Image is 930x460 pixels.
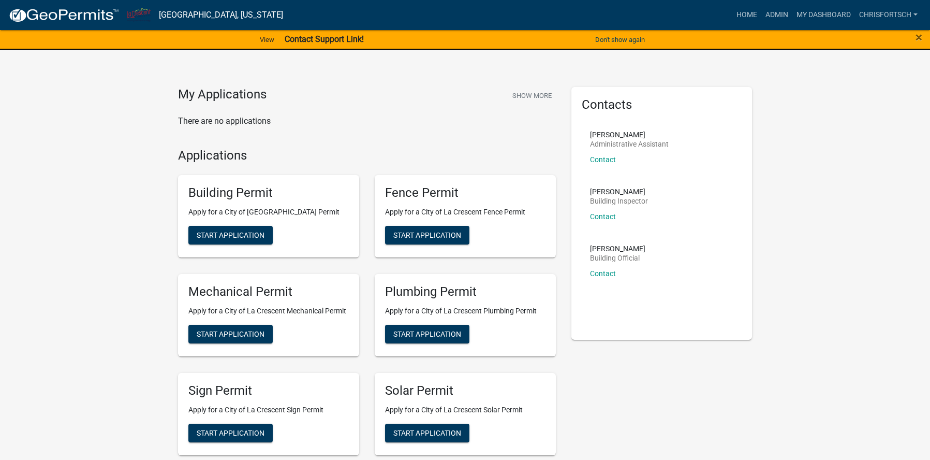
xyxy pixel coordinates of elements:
a: My Dashboard [792,5,855,25]
button: Start Application [385,325,469,343]
a: ChrisFortsch [855,5,922,25]
h5: Sign Permit [188,383,349,398]
button: Show More [508,87,556,104]
a: View [256,31,278,48]
p: Apply for a City of La Crescent Solar Permit [385,405,545,415]
button: Start Application [188,325,273,343]
a: Contact [590,269,616,278]
p: [PERSON_NAME] [590,245,645,252]
h4: Applications [178,148,556,163]
h5: Plumbing Permit [385,284,545,299]
p: [PERSON_NAME] [590,131,669,138]
h5: Solar Permit [385,383,545,398]
button: Start Application [188,424,273,442]
span: Start Application [393,428,461,437]
button: Start Application [385,226,469,245]
p: Apply for a City of [GEOGRAPHIC_DATA] Permit [188,207,349,218]
p: [PERSON_NAME] [590,188,648,195]
span: Start Application [197,231,264,239]
a: [GEOGRAPHIC_DATA], [US_STATE] [159,6,283,24]
span: Start Application [393,329,461,338]
img: City of La Crescent, Minnesota [127,8,151,22]
h5: Mechanical Permit [188,284,349,299]
button: Don't show again [591,31,649,48]
p: Building Inspector [590,197,648,205]
h5: Contacts [582,97,742,112]
p: Apply for a City of La Crescent Mechanical Permit [188,306,349,317]
a: Contact [590,212,616,221]
button: Start Application [188,226,273,245]
h4: My Applications [178,87,267,103]
strong: Contact Support Link! [285,34,364,44]
button: Start Application [385,424,469,442]
h5: Fence Permit [385,185,545,200]
a: Admin [761,5,792,25]
a: Home [732,5,761,25]
p: Administrative Assistant [590,140,669,148]
p: Apply for a City of La Crescent Plumbing Permit [385,306,545,317]
h5: Building Permit [188,185,349,200]
p: There are no applications [178,115,556,127]
p: Building Official [590,254,645,262]
span: Start Application [197,329,264,338]
button: Close [916,31,922,44]
span: × [916,30,922,45]
span: Start Application [197,428,264,437]
p: Apply for a City of La Crescent Fence Permit [385,207,545,218]
p: Apply for a City of La Crescent Sign Permit [188,405,349,415]
a: Contact [590,155,616,164]
span: Start Application [393,231,461,239]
